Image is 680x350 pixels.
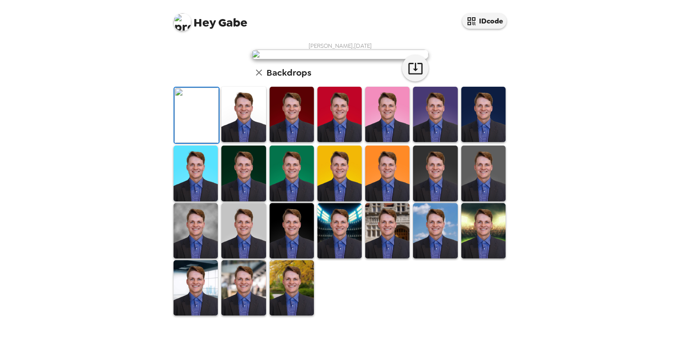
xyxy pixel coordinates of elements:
[174,13,191,31] img: profile pic
[174,9,247,29] span: Gabe
[193,15,216,31] span: Hey
[309,42,372,50] span: [PERSON_NAME] , [DATE]
[251,50,429,59] img: user
[462,13,506,29] button: IDcode
[174,88,219,143] img: Original
[267,65,311,80] h6: Backdrops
